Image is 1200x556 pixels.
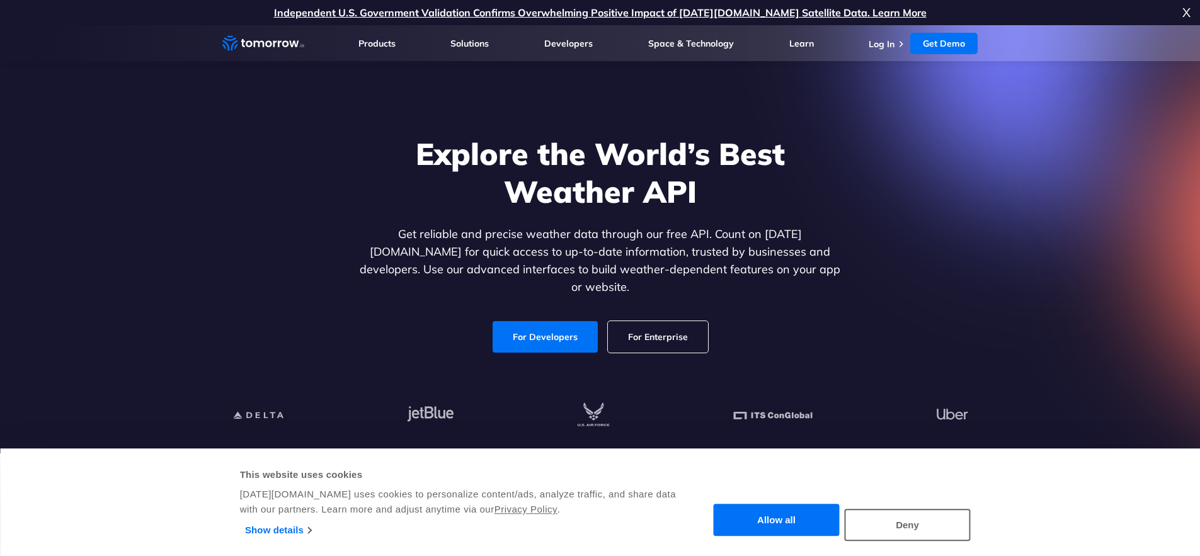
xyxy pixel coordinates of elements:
a: Home link [222,34,304,53]
button: Allow all [714,504,840,536]
a: Solutions [450,38,489,49]
a: For Enterprise [608,321,708,353]
a: Learn [789,38,814,49]
h1: Explore the World’s Best Weather API [357,135,843,210]
a: Independent U.S. Government Validation Confirms Overwhelming Positive Impact of [DATE][DOMAIN_NAM... [274,6,927,19]
a: For Developers [493,321,598,353]
a: Privacy Policy [494,504,557,514]
a: Get Demo [910,33,978,54]
a: Show details [245,521,311,540]
a: Log In [869,38,894,50]
p: Get reliable and precise weather data through our free API. Count on [DATE][DOMAIN_NAME] for quic... [357,225,843,296]
button: Deny [845,509,971,541]
div: This website uses cookies [240,467,678,482]
a: Space & Technology [648,38,734,49]
a: Developers [544,38,593,49]
a: Products [358,38,396,49]
div: [DATE][DOMAIN_NAME] uses cookies to personalize content/ads, analyze traffic, and share data with... [240,487,678,517]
